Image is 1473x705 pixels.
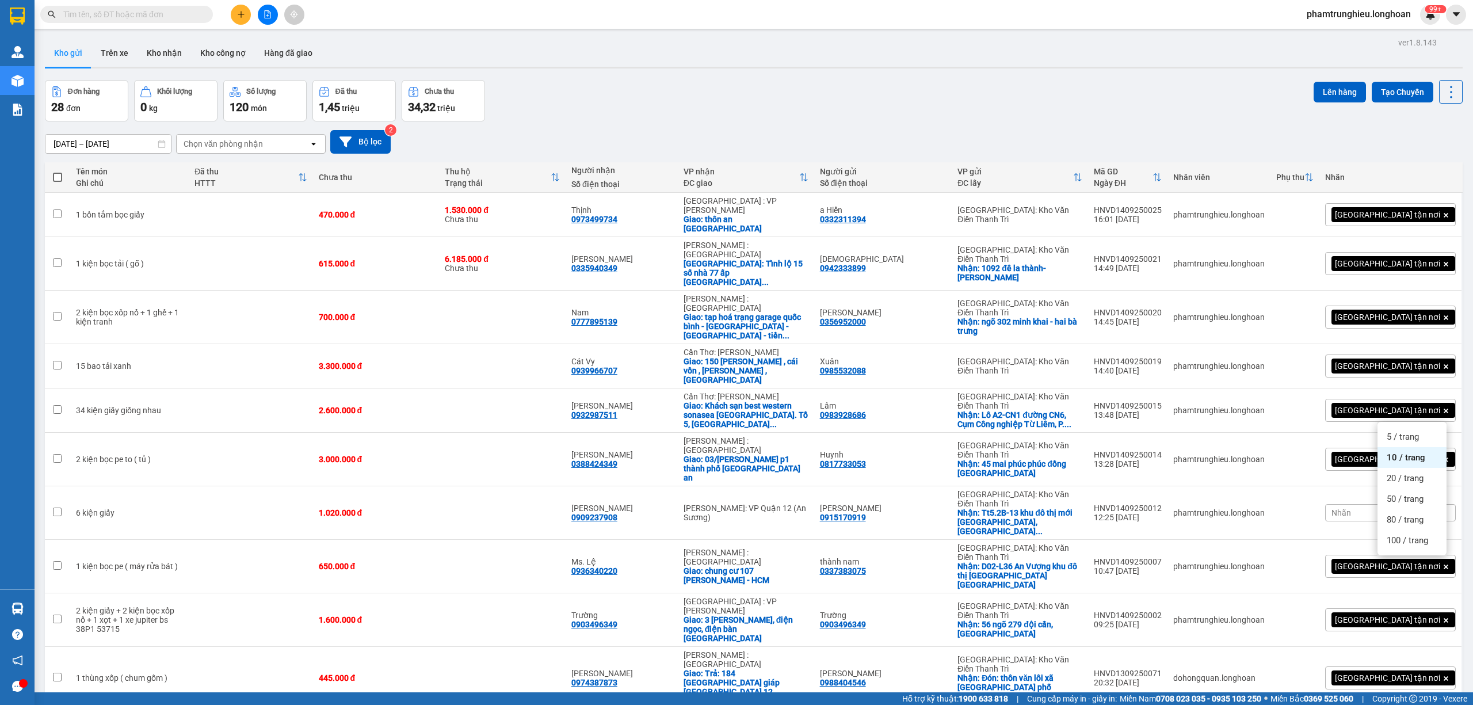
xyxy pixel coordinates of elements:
span: 50 / trang [1387,493,1424,505]
span: ⚪️ [1264,696,1268,701]
span: Nhãn [1331,508,1351,517]
div: HNVD1409250007 [1094,557,1162,566]
div: 0388424349 [571,459,617,468]
div: 3.000.000 đ [319,455,434,464]
div: Huynh [820,450,947,459]
div: Đơn hàng [68,87,100,96]
span: phamtrunghieu.longhoan [1298,7,1420,21]
input: Tìm tên, số ĐT hoặc mã đơn [63,8,199,21]
div: 470.000 đ [319,210,434,219]
div: Cao Lâm [820,254,947,264]
span: Cung cấp máy in - giấy in: [1027,692,1117,705]
div: Nguyễn Minh Lợi [571,401,672,410]
div: HNVD1409250020 [1094,308,1162,317]
div: Lâm [820,401,947,410]
div: [GEOGRAPHIC_DATA]: Kho Văn Điển Thanh Trì [957,245,1082,264]
div: Anh Hải [571,450,672,459]
div: Nhận: Tt5.2B-13 khu đô thị mới Đại Kim, đường Nghiêm Xuân Yêm, phường Định Công,Hoàng Mai ,Hà Nội [957,508,1082,536]
div: [GEOGRAPHIC_DATA]: Kho Văn Điển Thanh Trì [957,357,1082,375]
div: 0974387873 [571,678,617,687]
img: warehouse-icon [12,603,24,615]
div: phamtrunghieu.longhoan [1173,259,1265,268]
div: 1 thùng xốp ( chum gốm ) [76,673,184,683]
div: hùng vương [571,504,672,513]
span: [GEOGRAPHIC_DATA] tận nơi [1335,405,1440,416]
div: phamtrunghieu.longhoan [1173,406,1265,415]
img: solution-icon [12,104,24,116]
div: Ngày ĐH [1094,178,1153,188]
div: phamtrunghieu.longhoan [1173,361,1265,371]
div: 0939966707 [571,366,617,375]
div: 0817733053 [820,459,866,468]
div: 0983928686 [820,410,866,420]
th: Toggle SortBy [678,162,814,193]
span: plus [237,10,245,18]
span: file-add [264,10,272,18]
span: món [251,104,267,113]
div: 1 bồn tắm bọc giấy [76,210,184,219]
div: phamtrunghieu.longhoan [1173,508,1265,517]
div: Nhận: 1092 đê la thành-Ngọc khánh -HN [957,264,1082,282]
div: Người nhận [571,166,672,175]
span: 28 [51,100,64,114]
div: Nhận: D02-L36 An Vượng khu đô thị Dương Nội quận Hà Đông [957,562,1082,589]
span: ... [770,420,777,429]
div: 2 kiện bọc xốp nổ + 1 ghế + 1 kiện tranh [76,308,184,326]
div: Huy Hoa [820,669,947,678]
button: file-add [258,5,278,25]
button: plus [231,5,251,25]
div: 1 kiện bọc tải ( gỗ ) [76,259,184,268]
img: icon-new-feature [1425,9,1436,20]
img: warehouse-icon [12,75,24,87]
div: Nhận: Đón: thôn văn lôi xã tiền thắng mê linh thành phố Hà Nội [957,673,1082,701]
div: 2 kiện giấy + 2 kiện bọc xốp nổ + 1 xọt + 1 xe jupiter bs 38P1 53715 [76,606,184,634]
span: ... [762,277,769,287]
div: Số lượng [246,87,276,96]
div: HNVD1409250019 [1094,357,1162,366]
div: 14:49 [DATE] [1094,264,1162,273]
span: aim [290,10,298,18]
div: 0356952000 [820,317,866,326]
div: [GEOGRAPHIC_DATA] : VP [PERSON_NAME] [684,597,808,615]
div: 2.600.000 đ [319,406,434,415]
div: Mã GD [1094,167,1153,176]
sup: 506 [1425,5,1446,13]
div: Giao: Tỉnh lộ 15 số nhà 77 ấp chợ củ xã an nhơn tây huyện củ chi tphcm [684,259,808,287]
div: ver 1.8.143 [1398,36,1437,49]
span: Miền Nam [1120,692,1261,705]
div: Số điện thoại [820,178,947,188]
div: 0988404546 [820,678,866,687]
div: Nhận: ngõ 302 minh khai - hai bà trưng [957,317,1082,336]
span: [GEOGRAPHIC_DATA] tận nơi [1335,209,1440,220]
span: ... [1036,527,1043,536]
button: Chưa thu34,32 triệu [402,80,485,121]
div: 0909237908 [571,513,617,522]
span: [GEOGRAPHIC_DATA] tận nơi [1335,615,1440,625]
span: 120 [230,100,249,114]
div: Tên món [76,167,184,176]
div: HNVD1409250015 [1094,401,1162,410]
th: Toggle SortBy [439,162,566,193]
span: caret-down [1451,9,1461,20]
div: HNVD1309250071 [1094,669,1162,678]
div: Giao: 3 lê anh xuân, điện ngọc, điện bàn quảng nam [684,615,808,643]
div: [PERSON_NAME] : [GEOGRAPHIC_DATA] [684,548,808,566]
span: [GEOGRAPHIC_DATA] tận nơi [1335,561,1440,571]
div: [GEOGRAPHIC_DATA]: Kho Văn Điển Thanh Trì [957,441,1082,459]
button: Số lượng120món [223,80,307,121]
strong: 1900 633 818 [959,694,1008,703]
button: Đơn hàng28đơn [45,80,128,121]
div: Giao: thôn an tân xã hòa phong h hòa vang đà nẵng [684,215,808,233]
div: phamtrunghieu.longhoan [1173,313,1265,322]
button: Lên hàng [1314,82,1366,102]
div: [GEOGRAPHIC_DATA]: Kho Văn Điển Thanh Trì [957,205,1082,224]
div: 6.185.000 đ [445,254,560,264]
div: Phạm Văn Hiểu [571,669,672,678]
div: 16:01 [DATE] [1094,215,1162,224]
button: caret-down [1446,5,1466,25]
span: [GEOGRAPHIC_DATA] tận nơi [1335,673,1440,683]
button: Hàng đã giao [255,39,322,67]
div: Chưa thu [445,205,560,224]
div: [GEOGRAPHIC_DATA]: Kho Văn Điển Thanh Trì [957,543,1082,562]
div: 12:25 [DATE] [1094,513,1162,522]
